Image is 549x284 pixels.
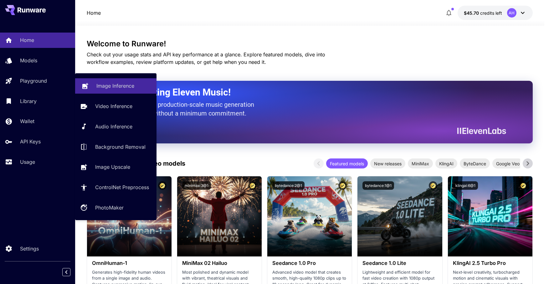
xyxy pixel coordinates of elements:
[75,119,156,134] a: Audio Inference
[182,181,211,190] button: minimax:3@1
[20,57,37,64] p: Models
[95,183,149,191] p: ControlNet Preprocess
[20,77,47,85] p: Playground
[87,51,325,65] span: Check out your usage stats and API key performance at a glance. Explore featured models, dive int...
[75,99,156,114] a: Video Inference
[453,260,527,266] h3: KlingAI 2.5 Turbo Pro
[464,10,480,16] span: $45.70
[75,200,156,215] a: PhotoMaker
[370,160,405,167] span: New releases
[95,123,132,130] p: Audio Inference
[362,181,394,190] button: bytedance:1@1
[102,100,259,118] p: The only way to get production-scale music generation from Eleven Labs without a minimum commitment.
[20,158,35,166] p: Usage
[87,39,532,48] h3: Welcome to Runware!
[96,82,134,90] p: Image Inference
[177,176,262,256] img: alt
[95,143,146,151] p: Background Removal
[158,181,167,190] button: Certified Model – Vetted for best performance and includes a commercial license.
[87,9,101,17] nav: breadcrumb
[20,117,34,125] p: Wallet
[248,181,257,190] button: Certified Model – Vetted for best performance and includes a commercial license.
[20,138,41,145] p: API Keys
[92,260,167,266] h3: OmniHuman‑1
[326,160,368,167] span: Featured models
[338,181,347,190] button: Certified Model – Vetted for best performance and includes a commercial license.
[435,160,457,167] span: KlingAI
[272,260,347,266] h3: Seedance 1.0 Pro
[362,260,437,266] h3: Seedance 1.0 Lite
[519,181,527,190] button: Certified Model – Vetted for best performance and includes a commercial license.
[75,159,156,175] a: Image Upscale
[507,8,516,18] div: AH
[75,180,156,195] a: ControlNet Preprocess
[20,245,39,252] p: Settings
[75,78,156,94] a: Image Inference
[62,268,70,276] button: Collapse sidebar
[480,10,502,16] span: credits left
[272,181,305,190] button: bytedance:2@1
[458,6,533,20] button: $45.70259
[87,9,101,17] p: Home
[95,204,124,211] p: PhotoMaker
[267,176,352,256] img: alt
[460,160,490,167] span: ByteDance
[182,260,257,266] h3: MiniMax 02 Hailuo
[95,163,130,171] p: Image Upscale
[20,36,34,44] p: Home
[75,139,156,154] a: Background Removal
[408,160,433,167] span: MiniMax
[429,181,437,190] button: Certified Model – Vetted for best performance and includes a commercial license.
[20,97,37,105] p: Library
[95,102,132,110] p: Video Inference
[357,176,442,256] img: alt
[102,86,501,98] h2: Now Supporting Eleven Music!
[453,181,478,190] button: klingai:6@1
[492,160,523,167] span: Google Veo
[67,266,75,278] div: Collapse sidebar
[448,176,532,256] img: alt
[464,10,502,16] div: $45.70259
